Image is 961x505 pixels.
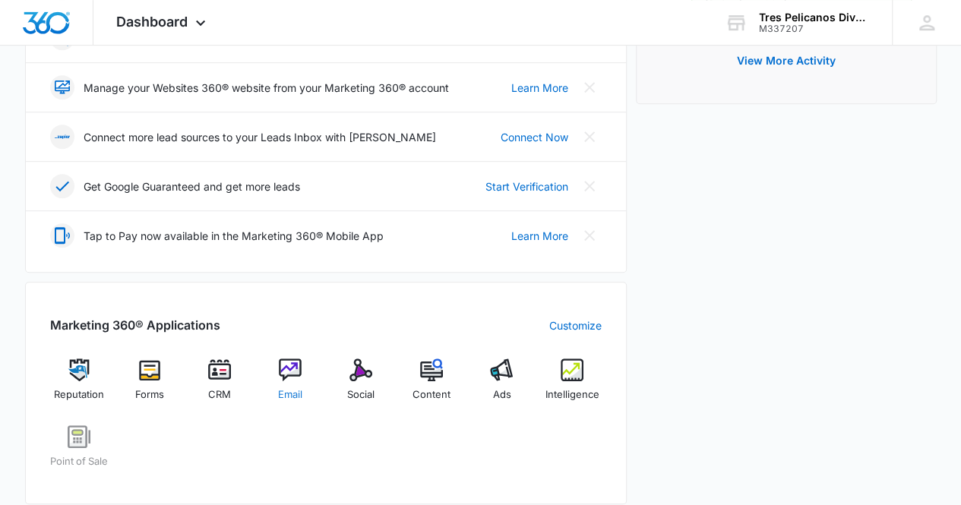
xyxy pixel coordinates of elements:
a: Social [332,358,390,413]
button: Close [577,75,602,99]
h2: Marketing 360® Applications [50,316,220,334]
span: Content [413,387,450,402]
span: Dashboard [116,14,188,30]
a: CRM [191,358,249,413]
button: Close [577,223,602,248]
button: Close [577,174,602,198]
a: Learn More [511,228,568,244]
a: Content [402,358,460,413]
a: Reputation [50,358,109,413]
a: Forms [120,358,179,413]
a: Customize [549,317,602,333]
div: account name [759,11,870,24]
span: Reputation [54,387,104,402]
span: CRM [208,387,231,402]
p: Connect more lead sources to your Leads Inbox with [PERSON_NAME] [84,129,436,145]
a: Ads [473,358,531,413]
p: Manage your Websites 360® website from your Marketing 360® account [84,80,449,96]
span: Ads [492,387,511,402]
a: Email [261,358,320,413]
div: account id [759,24,870,34]
span: Point of Sale [50,454,108,469]
p: Tap to Pay now available in the Marketing 360® Mobile App [84,228,384,244]
a: Point of Sale [50,425,109,480]
a: Learn More [511,80,568,96]
span: Social [347,387,375,402]
a: Start Verification [485,178,568,194]
span: Forms [135,387,164,402]
p: Get Google Guaranteed and get more leads [84,178,300,194]
button: View More Activity [722,43,851,79]
button: Close [577,125,602,149]
span: Email [278,387,302,402]
a: Intelligence [543,358,602,413]
a: Connect Now [501,129,568,145]
span: Intelligence [545,387,599,402]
